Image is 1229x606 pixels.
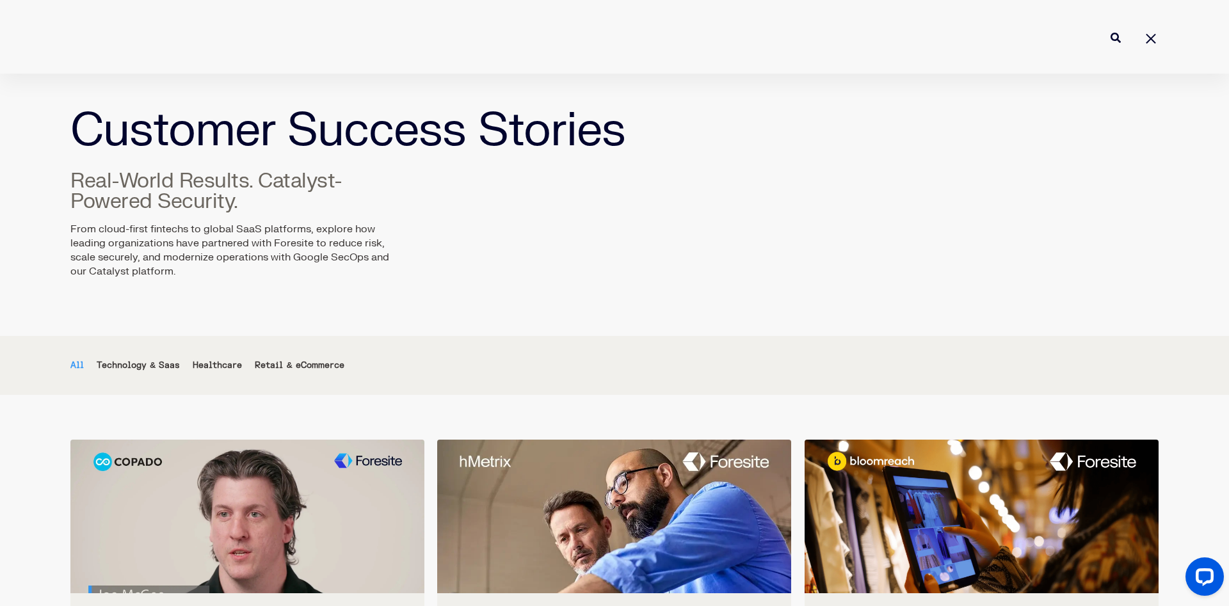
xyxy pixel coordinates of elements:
iframe: LiveChat chat widget [1175,552,1229,606]
p: From cloud-first fintechs to global SaaS platforms, explore how leading organizations have partne... [70,222,390,278]
div: Technology & Saas [97,358,180,372]
a: Close Search [1143,30,1159,45]
button: Perform Search [1108,30,1123,45]
div: All [70,358,84,372]
input: Enter search Term [70,20,1159,54]
div: Healthcare [193,358,242,372]
div: Retail & eCommerce [255,358,344,372]
ul: Filter [70,355,1159,376]
span: Real-World Results. Catalyst-Powered Security. [70,168,342,214]
span: Customer Success Stories [70,101,625,160]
